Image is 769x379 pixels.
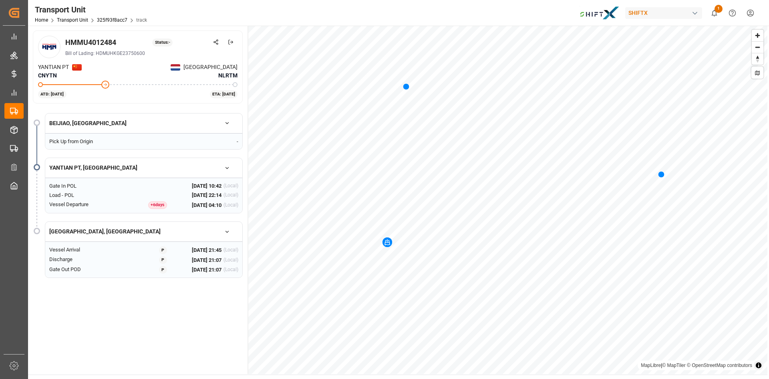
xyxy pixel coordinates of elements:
div: Map marker [403,82,409,90]
button: [GEOGRAPHIC_DATA], [GEOGRAPHIC_DATA] [45,225,242,239]
span: NLRTM [218,71,238,80]
div: P [159,246,167,254]
div: Map marker [658,170,664,178]
button: Help Center [723,4,741,22]
button: P [151,246,175,254]
div: Gate Out POD [49,266,119,274]
div: Discharge [49,255,119,264]
span: [DATE] 21:45 [192,246,221,254]
span: [DATE] 04:10 [192,201,221,209]
span: [DATE] 10:42 [192,182,221,190]
button: BEIJIAO, [GEOGRAPHIC_DATA] [45,116,242,130]
button: Reset bearing to north [752,53,763,65]
div: Bill of Lading: HDMUHKGE23750600 [65,50,238,57]
div: Pick Up from Origin [49,138,119,146]
span: [DATE] 22:14 [192,191,221,199]
button: P [151,266,175,274]
span: CNYTN [38,72,57,79]
div: P [159,256,167,264]
div: - [175,138,238,146]
span: 1 [715,5,723,13]
button: YANTIAN PT, [GEOGRAPHIC_DATA] [45,161,242,175]
div: Gate In POL [49,182,119,190]
div: Vessel Arrival [49,246,119,254]
summary: Toggle attribution [754,361,763,370]
div: | [641,361,752,369]
div: ATD: [DATE] [38,90,66,98]
img: Bildschirmfoto%202024-11-13%20um%2009.31.44.png_1731487080.png [580,6,620,20]
div: HMMU4012484 [65,37,116,48]
a: © MapTiler [662,363,685,368]
div: (Local) [223,266,238,274]
button: P [151,255,175,264]
div: Vessel Departure [49,201,119,209]
a: Transport Unit [57,17,88,23]
div: Load - POL [49,191,119,199]
button: Zoom in [752,30,763,41]
div: Status: - [152,39,173,47]
span: YANTIAN PT [38,63,69,71]
div: (Local) [223,246,238,254]
img: Netherlands [72,64,82,71]
span: [DATE] 21:07 [192,266,221,274]
img: Carrier Logo [39,37,59,57]
img: Netherlands [171,64,180,71]
canvas: Map [248,26,767,374]
div: (Local) [223,191,238,199]
div: (Local) [223,201,238,209]
button: SHIFTX [625,5,705,20]
div: ETA: [DATE] [210,90,238,98]
div: (Local) [223,182,238,190]
div: Transport Unit [35,4,147,16]
a: © OpenStreetMap contributors [687,363,752,368]
div: P [159,266,167,274]
a: MapLibre [641,363,661,368]
div: + 6 day s [148,201,167,209]
div: (Local) [223,256,238,264]
button: show 1 new notifications [705,4,723,22]
span: [DATE] 21:07 [192,256,221,264]
a: 325f93f8acc7 [97,17,127,23]
a: Home [35,17,48,23]
button: Zoom out [752,41,763,53]
span: [GEOGRAPHIC_DATA] [183,63,238,71]
div: SHIFTX [625,7,702,19]
div: Map marker [382,237,392,247]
